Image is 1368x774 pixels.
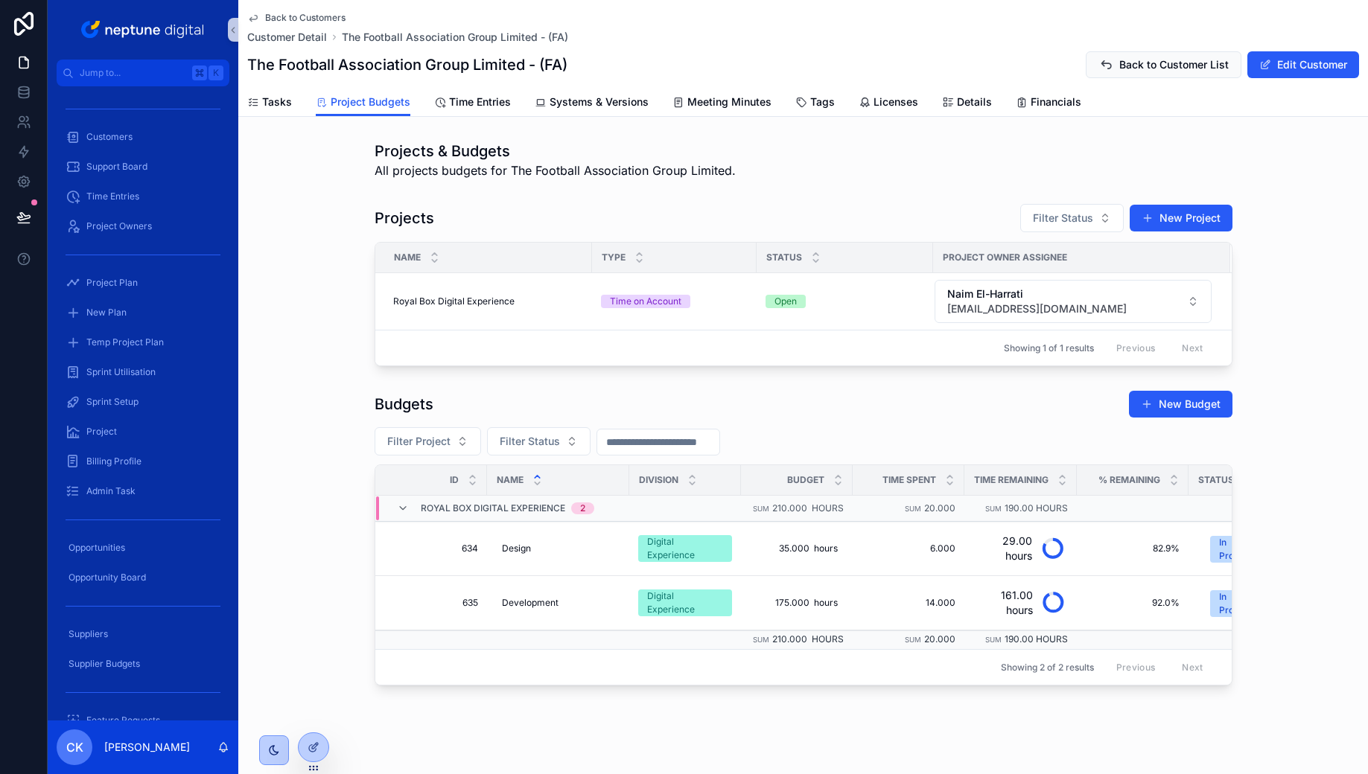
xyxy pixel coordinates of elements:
[985,505,1002,513] small: Sum
[450,474,459,486] span: Id
[638,589,732,616] a: Digital Experience
[787,474,824,486] span: Budget
[247,89,292,118] a: Tasks
[210,67,222,79] span: K
[57,153,229,180] a: Support Board
[86,714,160,726] span: Feature Requests
[86,307,127,319] span: New Plan
[1016,89,1081,118] a: Financials
[387,434,451,449] span: Filter Project
[496,537,620,560] a: Design
[86,426,117,438] span: Project
[550,95,649,109] span: Systems & Versions
[265,12,346,24] span: Back to Customers
[810,95,835,109] span: Tags
[772,633,844,645] span: 210.000 hours
[69,658,140,670] span: Supplier Budgets
[500,434,560,449] span: Filter Status
[647,535,723,562] div: Digital Experience
[86,396,139,408] span: Sprint Setup
[393,295,515,307] span: Royal Box Digital Experience
[57,707,229,734] a: Feature Requests
[48,86,238,720] div: scrollable content
[57,124,229,150] a: Customers
[947,301,1127,316] span: [EMAIL_ADDRESS][DOMAIN_NAME]
[57,213,229,240] a: Project Owners
[772,502,844,514] span: 210.000 hours
[69,572,146,583] span: Opportunity Board
[1086,543,1180,554] a: 82.9%
[942,89,992,118] a: Details
[502,543,531,554] span: Design
[496,591,620,615] a: Development
[375,427,481,455] button: Select Button
[57,60,229,86] button: Jump to...K
[1219,536,1257,563] div: In Progress
[1004,342,1094,354] span: Showing 1 of 1 results
[375,208,434,228] h1: Projects
[957,95,992,109] span: Details
[935,280,1212,323] button: Select Button
[57,534,229,561] a: Opportunities
[985,636,1002,644] small: Sum
[687,95,772,109] span: Meeting Minutes
[750,537,844,560] a: 35.000 hours
[57,183,229,210] a: Time Entries
[393,597,478,609] span: 635
[57,448,229,475] a: Billing Profile
[774,295,797,308] div: Open
[973,585,1068,621] a: 161.00 hours
[86,485,136,497] span: Admin Task
[247,30,327,45] span: Customer Detail
[934,279,1212,324] a: Select Button
[497,474,524,486] span: Name
[393,543,478,554] a: 634
[1198,583,1296,623] button: Select Button
[766,252,802,263] span: Status
[375,161,736,179] span: All projects budgets for The Football Association Group Limited.
[753,636,769,644] small: Sum
[86,131,133,143] span: Customers
[1198,474,1234,486] span: Status
[859,89,918,118] a: Licenses
[86,161,147,173] span: Support Board
[247,12,346,24] a: Back to Customers
[638,535,732,562] a: Digital Experience
[647,589,723,616] div: Digital Experience
[262,95,292,109] span: Tasks
[316,89,410,117] a: Project Budgets
[947,287,1127,301] span: Naim El-Harrati
[66,738,83,756] span: CK
[1197,528,1297,569] a: Select Button
[756,597,838,609] span: 175.000 hours
[331,95,410,109] span: Project Budgets
[1247,51,1359,78] button: Edit Customer
[882,474,936,486] span: Time Spent
[862,543,955,554] a: 6.000
[86,455,141,467] span: Billing Profile
[57,621,229,647] a: Suppliers
[1129,391,1232,418] button: New Budget
[69,542,125,554] span: Opportunities
[247,54,567,75] h1: The Football Association Group Limited - (FA)
[672,89,772,118] a: Meeting Minutes
[1086,597,1180,609] a: 92.0%
[57,478,229,505] a: Admin Task
[1020,204,1124,232] button: Select Button
[487,427,591,455] button: Select Button
[602,252,626,263] span: Type
[905,505,921,513] small: Sum
[750,591,844,615] a: 175.000 hours
[342,30,568,45] a: The Football Association Group Limited - (FA)
[1130,205,1232,231] button: New Project
[862,597,955,609] a: 14.000
[766,295,924,308] a: Open
[924,502,955,514] span: 20.000
[394,252,421,263] span: Name
[1005,502,1068,514] span: 190.00 hours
